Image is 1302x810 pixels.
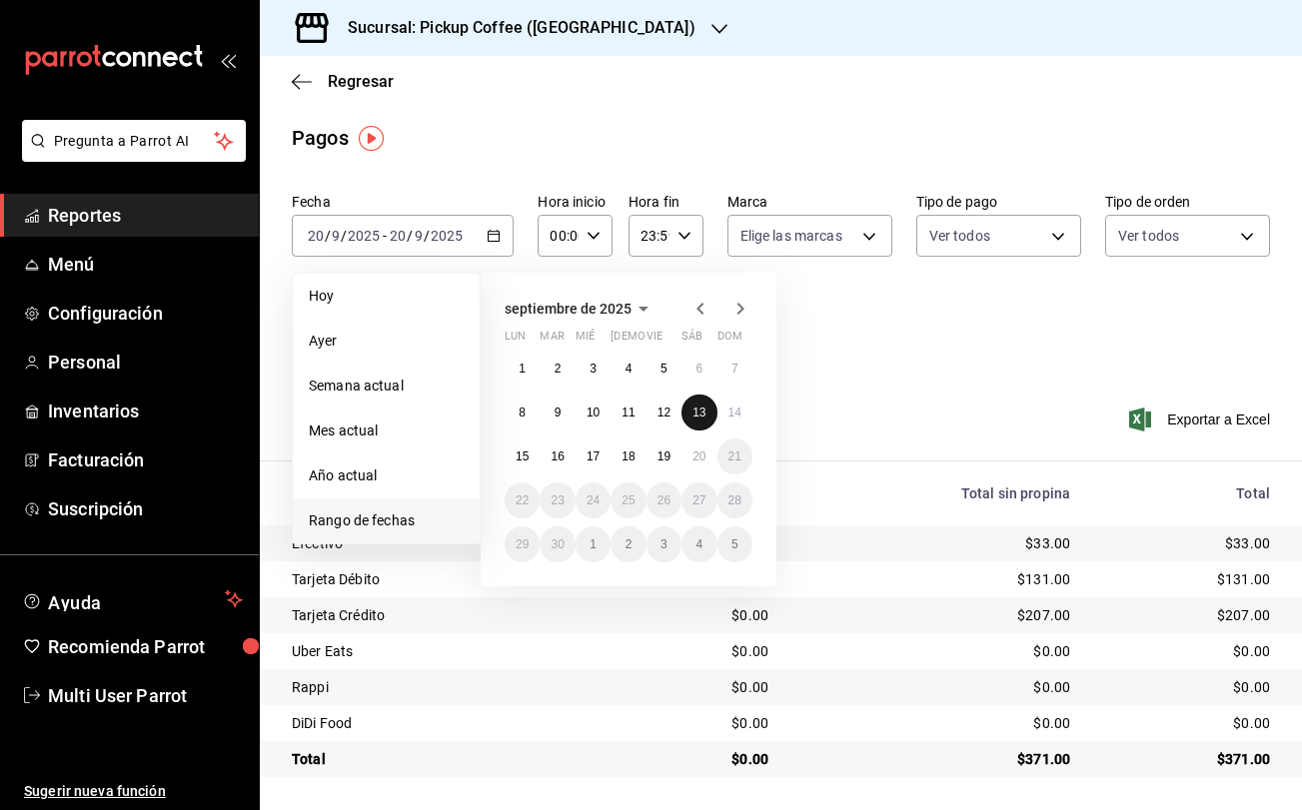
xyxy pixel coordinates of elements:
[540,482,575,518] button: 23 de septiembre de 2025
[383,228,387,244] span: -
[220,52,236,68] button: open_drawer_menu
[576,526,611,562] button: 1 de octubre de 2025
[622,405,635,419] abbr: 11 de septiembre de 2025
[727,195,892,209] label: Marca
[1102,569,1270,589] div: $131.00
[538,195,613,209] label: Hora inicio
[48,495,243,522] span: Suscripción
[647,526,681,562] button: 3 de octubre de 2025
[292,569,592,589] div: Tarjeta Débito
[359,126,384,151] img: Tooltip marker
[576,438,611,474] button: 17 de septiembre de 2025
[1133,407,1270,431] span: Exportar a Excel
[657,493,670,507] abbr: 26 de septiembre de 2025
[407,228,413,244] span: /
[611,526,646,562] button: 2 de octubre de 2025
[576,351,611,387] button: 3 de septiembre de 2025
[48,587,217,611] span: Ayuda
[424,228,430,244] span: /
[347,228,381,244] input: ----
[414,228,424,244] input: --
[576,330,595,351] abbr: miércoles
[519,405,526,419] abbr: 8 de septiembre de 2025
[332,16,695,40] h3: Sucursal: Pickup Coffee ([GEOGRAPHIC_DATA])
[540,330,564,351] abbr: martes
[624,605,768,625] div: $0.00
[341,228,347,244] span: /
[681,526,716,562] button: 4 de octubre de 2025
[587,449,600,463] abbr: 17 de septiembre de 2025
[1102,533,1270,553] div: $33.00
[647,395,681,430] button: 12 de septiembre de 2025
[695,362,702,376] abbr: 6 de septiembre de 2025
[611,395,646,430] button: 11 de septiembre de 2025
[728,405,741,419] abbr: 14 de septiembre de 2025
[731,362,738,376] abbr: 7 de septiembre de 2025
[48,349,243,376] span: Personal
[1102,485,1270,501] div: Total
[800,605,1070,625] div: $207.00
[647,351,681,387] button: 5 de septiembre de 2025
[54,131,215,152] span: Pregunta a Parrot AI
[540,438,575,474] button: 16 de septiembre de 2025
[505,351,540,387] button: 1 de septiembre de 2025
[626,537,633,551] abbr: 2 de octubre de 2025
[309,286,464,307] span: Hoy
[800,485,1070,501] div: Total sin propina
[551,493,564,507] abbr: 23 de septiembre de 2025
[611,330,728,351] abbr: jueves
[505,297,655,321] button: septiembre de 2025
[692,493,705,507] abbr: 27 de septiembre de 2025
[519,362,526,376] abbr: 1 de septiembre de 2025
[660,537,667,551] abbr: 3 de octubre de 2025
[505,330,526,351] abbr: lunes
[647,482,681,518] button: 26 de septiembre de 2025
[309,376,464,397] span: Semana actual
[309,420,464,441] span: Mes actual
[1102,713,1270,733] div: $0.00
[681,482,716,518] button: 27 de septiembre de 2025
[1102,677,1270,697] div: $0.00
[800,749,1070,769] div: $371.00
[1102,749,1270,769] div: $371.00
[292,677,592,697] div: Rappi
[540,395,575,430] button: 9 de septiembre de 2025
[1102,605,1270,625] div: $207.00
[590,362,597,376] abbr: 3 de septiembre de 2025
[331,228,341,244] input: --
[681,330,702,351] abbr: sábado
[692,405,705,419] abbr: 13 de septiembre de 2025
[647,438,681,474] button: 19 de septiembre de 2025
[1118,226,1179,246] span: Ver todos
[1105,195,1270,209] label: Tipo de orden
[48,398,243,424] span: Inventarios
[626,362,633,376] abbr: 4 de septiembre de 2025
[611,438,646,474] button: 18 de septiembre de 2025
[516,537,529,551] abbr: 29 de septiembre de 2025
[325,228,331,244] span: /
[717,395,752,430] button: 14 de septiembre de 2025
[728,493,741,507] abbr: 28 de septiembre de 2025
[292,641,592,661] div: Uber Eats
[389,228,407,244] input: --
[622,493,635,507] abbr: 25 de septiembre de 2025
[516,493,529,507] abbr: 22 de septiembre de 2025
[800,677,1070,697] div: $0.00
[48,202,243,229] span: Reportes
[611,482,646,518] button: 25 de septiembre de 2025
[309,510,464,531] span: Rango de fechas
[717,438,752,474] button: 21 de septiembre de 2025
[800,641,1070,661] div: $0.00
[629,195,703,209] label: Hora fin
[717,330,742,351] abbr: domingo
[430,228,464,244] input: ----
[48,300,243,327] span: Configuración
[309,465,464,486] span: Año actual
[505,526,540,562] button: 29 de septiembre de 2025
[587,493,600,507] abbr: 24 de septiembre de 2025
[555,362,562,376] abbr: 2 de septiembre de 2025
[622,449,635,463] abbr: 18 de septiembre de 2025
[681,395,716,430] button: 13 de septiembre de 2025
[681,438,716,474] button: 20 de septiembre de 2025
